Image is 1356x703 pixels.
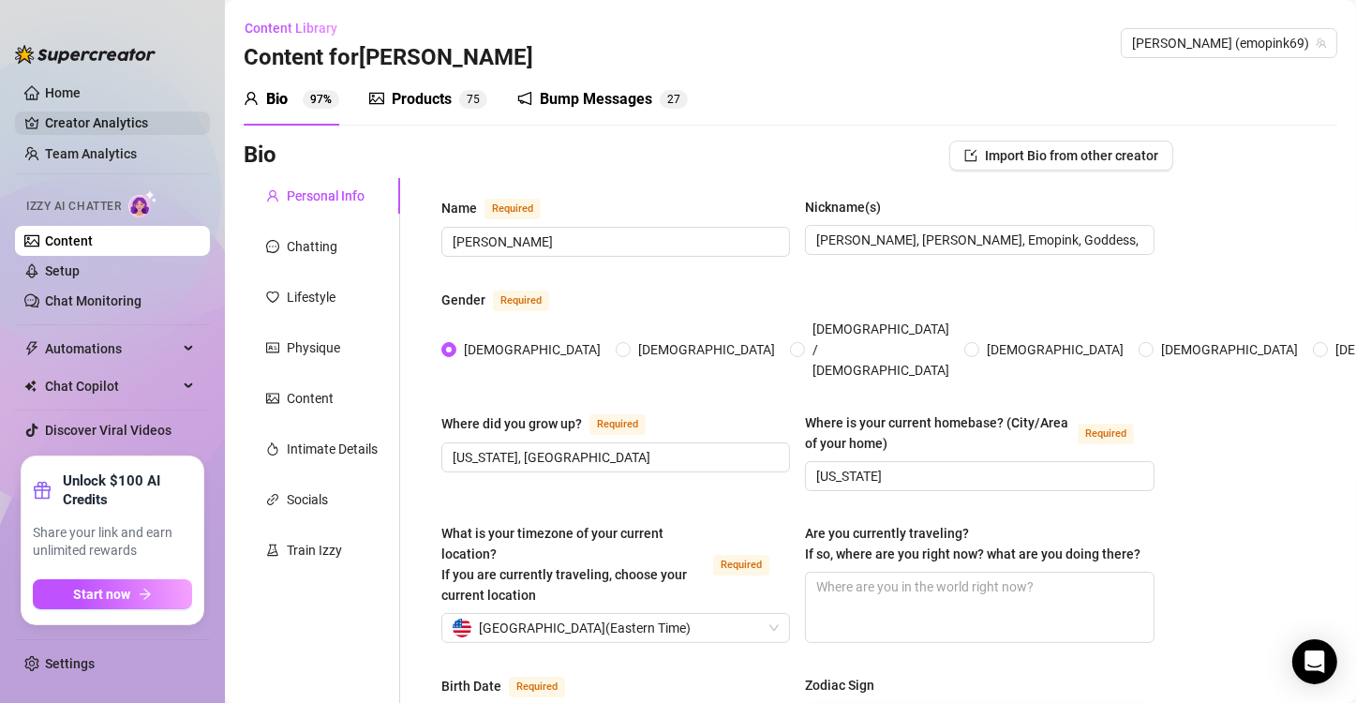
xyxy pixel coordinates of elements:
div: Socials [287,489,328,510]
input: Nickname(s) [816,230,1139,250]
span: Required [589,414,646,435]
img: us [453,619,471,637]
span: Required [1078,424,1134,444]
span: user [244,91,259,106]
strong: Unlock $100 AI Credits [63,471,192,509]
span: picture [369,91,384,106]
span: Content Library [245,21,337,36]
div: Lifestyle [287,287,335,307]
span: 7 [674,93,680,106]
span: Britney (emopink69) [1132,29,1326,57]
img: logo-BBDzfeDw.svg [15,45,156,64]
span: import [964,149,977,162]
label: Name [441,197,561,219]
a: Creator Analytics [45,108,195,138]
span: Izzy AI Chatter [26,198,121,216]
div: Zodiac Sign [805,675,874,696]
span: [DEMOGRAPHIC_DATA] / [DEMOGRAPHIC_DATA] [805,319,957,381]
span: Automations [45,334,178,364]
button: Import Bio from other creator [949,141,1173,171]
span: team [1316,37,1327,49]
span: fire [266,442,279,456]
img: Chat Copilot [24,380,37,393]
span: thunderbolt [24,341,39,356]
span: Required [484,199,541,219]
div: Content [287,388,334,409]
span: [DEMOGRAPHIC_DATA] [456,339,608,360]
div: Products [392,88,452,111]
span: [GEOGRAPHIC_DATA] ( Eastern Time ) [479,614,691,642]
span: Required [713,555,769,576]
div: Personal Info [287,186,365,206]
label: Where did you grow up? [441,412,666,435]
a: Content [45,233,93,248]
input: Name [453,232,775,252]
a: Chat Monitoring [45,293,142,308]
span: 5 [473,93,480,106]
span: Required [509,677,565,697]
span: heart [266,291,279,304]
span: Are you currently traveling? If so, where are you right now? what are you doing there? [805,526,1140,561]
label: Zodiac Sign [805,675,887,696]
div: Bio [266,88,288,111]
input: Where is your current homebase? (City/Area of your home) [816,466,1139,486]
span: message [266,240,279,253]
span: Chat Copilot [45,371,178,401]
div: Name [441,198,477,218]
label: Birth Date [441,675,586,697]
span: notification [517,91,532,106]
div: Open Intercom Messenger [1292,639,1337,684]
span: link [266,493,279,506]
a: Discover Viral Videos [45,423,171,438]
span: Import Bio from other creator [985,148,1158,163]
a: Home [45,85,81,100]
span: idcard [266,341,279,354]
span: What is your timezone of your current location? If you are currently traveling, choose your curre... [441,526,687,603]
label: Where is your current homebase? (City/Area of your home) [805,412,1154,454]
div: Intimate Details [287,439,378,459]
label: Gender [441,289,570,311]
span: user [266,189,279,202]
sup: 75 [459,90,487,109]
div: Where did you grow up? [441,413,582,434]
sup: 27 [660,90,688,109]
div: Birth Date [441,676,501,696]
span: arrow-right [139,588,152,601]
span: [DEMOGRAPHIC_DATA] [631,339,782,360]
a: Settings [45,656,95,671]
label: Nickname(s) [805,197,894,217]
div: Gender [441,290,485,310]
span: experiment [266,544,279,557]
h3: Content for [PERSON_NAME] [244,43,533,73]
button: Start nowarrow-right [33,579,192,609]
div: Chatting [287,236,337,257]
span: Start now [74,587,131,602]
span: picture [266,392,279,405]
div: Bump Messages [540,88,652,111]
div: Physique [287,337,340,358]
span: [DEMOGRAPHIC_DATA] [1154,339,1305,360]
span: 2 [667,93,674,106]
sup: 97% [303,90,339,109]
h3: Bio [244,141,276,171]
a: Team Analytics [45,146,137,161]
span: gift [33,481,52,500]
a: Setup [45,263,80,278]
img: AI Chatter [128,190,157,217]
div: Where is your current homebase? (City/Area of your home) [805,412,1069,454]
input: Where did you grow up? [453,447,775,468]
div: Train Izzy [287,540,342,561]
span: Share your link and earn unlimited rewards [33,524,192,561]
span: [DEMOGRAPHIC_DATA] [979,339,1131,360]
div: Nickname(s) [805,197,881,217]
span: 7 [467,93,473,106]
button: Content Library [244,13,352,43]
span: Required [493,291,549,311]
